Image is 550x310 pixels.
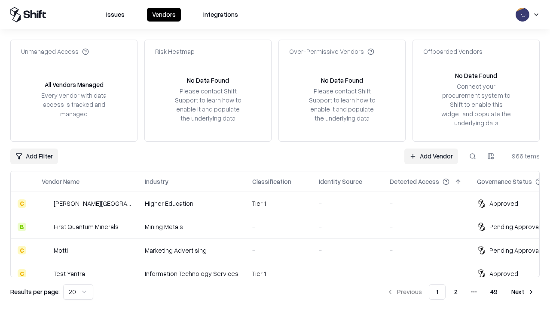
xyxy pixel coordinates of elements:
[319,269,376,278] div: -
[42,246,50,254] img: Motti
[382,284,540,300] nav: pagination
[198,8,243,22] button: Integrations
[172,87,244,123] div: Please contact Shift Support to learn how to enable it and populate the underlying data
[506,284,540,300] button: Next
[18,269,26,278] div: C
[489,222,540,231] div: Pending Approval
[319,199,376,208] div: -
[390,177,439,186] div: Detected Access
[145,177,168,186] div: Industry
[38,91,110,118] div: Every vendor with data access is tracked and managed
[45,80,104,89] div: All Vendors Managed
[252,246,305,255] div: -
[252,177,291,186] div: Classification
[505,152,540,161] div: 966 items
[42,223,50,231] img: First Quantum Minerals
[10,149,58,164] button: Add Filter
[18,246,26,254] div: C
[319,222,376,231] div: -
[390,246,463,255] div: -
[18,223,26,231] div: B
[155,47,195,56] div: Risk Heatmap
[54,246,68,255] div: Motti
[321,76,363,85] div: No Data Found
[18,199,26,208] div: C
[21,47,89,56] div: Unmanaged Access
[101,8,130,22] button: Issues
[187,76,229,85] div: No Data Found
[145,246,238,255] div: Marketing Advertising
[319,246,376,255] div: -
[404,149,458,164] a: Add Vendor
[42,177,79,186] div: Vendor Name
[10,287,60,296] p: Results per page:
[319,177,362,186] div: Identity Source
[252,199,305,208] div: Tier 1
[54,222,119,231] div: First Quantum Minerals
[145,199,238,208] div: Higher Education
[429,284,446,300] button: 1
[289,47,374,56] div: Over-Permissive Vendors
[489,246,540,255] div: Pending Approval
[489,199,518,208] div: Approved
[42,199,50,208] img: Reichman University
[145,222,238,231] div: Mining Metals
[54,199,131,208] div: [PERSON_NAME][GEOGRAPHIC_DATA]
[54,269,85,278] div: Test Yantra
[252,269,305,278] div: Tier 1
[252,222,305,231] div: -
[489,269,518,278] div: Approved
[42,269,50,278] img: Test Yantra
[440,82,512,127] div: Connect your procurement system to Shift to enable this widget and populate the underlying data
[390,269,463,278] div: -
[455,71,497,80] div: No Data Found
[145,269,238,278] div: Information Technology Services
[423,47,483,56] div: Offboarded Vendors
[390,222,463,231] div: -
[306,87,378,123] div: Please contact Shift Support to learn how to enable it and populate the underlying data
[447,284,464,300] button: 2
[477,177,532,186] div: Governance Status
[483,284,504,300] button: 49
[390,199,463,208] div: -
[147,8,181,22] button: Vendors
